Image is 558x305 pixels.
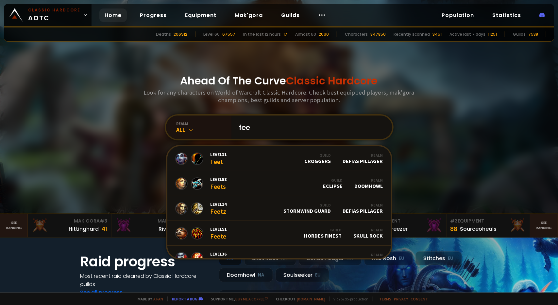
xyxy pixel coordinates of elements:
div: Soulseeker [276,268,329,282]
div: Guild [304,227,342,232]
div: Doomhowl [355,178,383,189]
div: 2090 [319,31,329,37]
div: Characters [345,31,368,37]
span: Checkout [272,296,326,301]
span: # 3 [450,218,458,224]
a: Level36FeetmRealmNek'Rosh [167,246,391,271]
div: Doomhowl [219,268,273,282]
span: Level 58 [211,176,227,182]
div: Level 60 [203,31,220,37]
div: 41 [101,224,107,233]
div: Guild [323,178,343,183]
div: 3451 [432,31,442,37]
a: Guilds [276,9,305,22]
div: Deaths [156,31,171,37]
a: Mak'Gora#2Rivench100 [111,214,195,237]
div: Guild [305,153,331,158]
div: Nek'Rosh [359,252,383,264]
a: See all progress [80,289,123,296]
div: Almost 60 [295,31,316,37]
div: 88 [450,224,458,233]
div: 206912 [174,31,187,37]
a: Buy me a coffee [236,296,268,301]
div: CROGGERS [305,153,331,164]
div: All [177,126,231,134]
a: Level31FeetGuildCROGGERSRealmDefias Pillager [167,146,391,171]
span: Level 51 [211,226,227,232]
span: Level 31 [211,152,227,157]
div: Realm [355,178,383,183]
a: Population [436,9,479,22]
span: v. d752d5 - production [330,296,369,301]
div: 17 [283,31,287,37]
div: Feetz [211,201,227,215]
h3: Look for any characters on World of Warcraft Classic Hardcore. Check best equipped players, mak'g... [141,89,417,104]
div: Skull Rock [354,227,383,239]
span: Classic Hardcore [286,73,378,88]
div: Rivench [159,225,179,233]
span: Level 36 [211,251,229,257]
div: Stitches [415,251,462,265]
a: Classic HardcoreAOTC [4,4,92,26]
a: Privacy [394,296,408,301]
a: Mak'Gora#3Hittinghard41 [28,214,111,237]
div: realm [177,121,231,126]
span: Made by [134,296,163,301]
div: 847850 [370,31,386,37]
h1: Ahead Of The Curve [180,73,378,89]
small: NA [258,272,265,278]
div: Feets [211,176,227,190]
a: Statistics [487,9,526,22]
div: In the last 12 hours [243,31,281,37]
small: Classic Hardcore [28,7,80,13]
div: Feetm [211,251,229,265]
div: Realm [343,203,383,207]
a: Level14FeetzGuildStormwind GuardRealmDefias Pillager [167,196,391,221]
div: Sourceoheals [460,225,497,233]
small: EU [448,255,454,262]
div: Active last 7 days [449,31,485,37]
span: Level 14 [211,201,227,207]
div: Guild [284,203,331,207]
div: Mak'Gora [32,218,107,224]
div: Realm [354,227,383,232]
div: 7538 [528,31,538,37]
a: Seeranking [530,214,558,237]
span: AOTC [28,7,80,23]
div: Feet [211,152,227,166]
div: 11251 [488,31,497,37]
div: Feete [211,226,227,240]
a: a fan [154,296,163,301]
div: Equipment [367,218,442,224]
div: Hordes Finest [304,227,342,239]
h4: Most recent raid cleaned by Classic Hardcore guilds [80,272,211,288]
a: Equipment [180,9,222,22]
div: Defias Pillager [343,153,383,164]
div: Guilds [513,31,526,37]
div: Realm [343,153,383,158]
a: Consent [411,296,428,301]
div: Realm [359,252,383,257]
div: 67557 [222,31,235,37]
span: # 3 [100,218,107,224]
div: Equipment [450,218,526,224]
a: [DOMAIN_NAME] [297,296,326,301]
a: Mak'gora [229,9,268,22]
a: Terms [380,296,392,301]
div: Notafreezer [377,225,408,233]
small: EU [315,272,321,278]
a: Progress [135,9,172,22]
a: #3Equipment88Sourceoheals [447,214,530,237]
a: Report a bug [172,296,198,301]
div: Hittinghard [69,225,99,233]
div: Eclipse [323,178,343,189]
div: Recently scanned [394,31,430,37]
a: Level58FeetsGuildEclipseRealmDoomhowl [167,171,391,196]
div: Defias Pillager [343,203,383,214]
span: Support me, [207,296,268,301]
a: #2Equipment88Notafreezer [363,214,447,237]
div: Stormwind Guard [284,203,331,214]
a: Level51FeeteGuildHordes FinestRealmSkull Rock [167,221,391,246]
div: Nek'Rosh [364,251,413,265]
div: Mak'Gora [115,218,191,224]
